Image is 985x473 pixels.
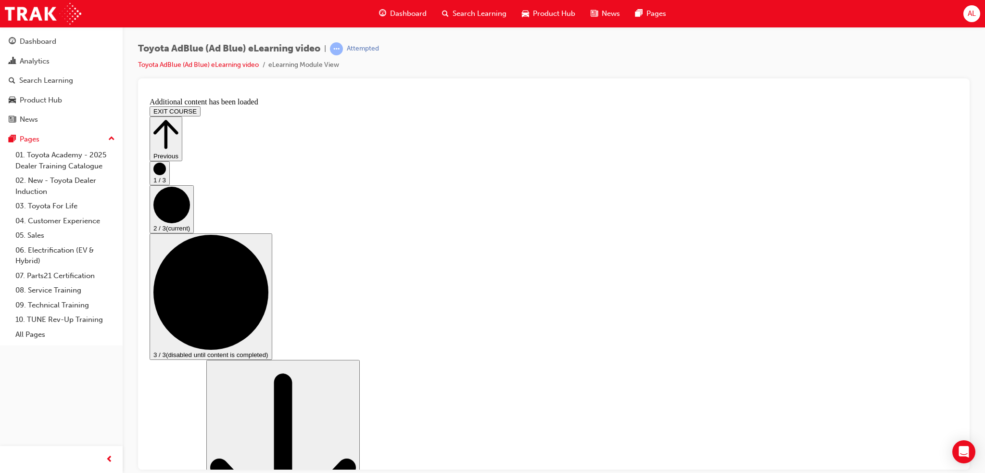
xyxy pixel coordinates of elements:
[4,130,119,148] button: Pages
[138,43,320,54] span: Toyota AdBlue (Ad Blue) eLearning video
[4,23,37,67] button: Previous
[9,115,16,124] span: news-icon
[347,44,379,53] div: Attempted
[646,8,666,19] span: Pages
[20,56,50,67] div: Analytics
[8,257,20,265] span: 3 / 3
[4,91,48,140] button: 2 / 3(current)
[434,4,514,24] a: search-iconSearch Learning
[12,327,119,342] a: All Pages
[4,23,812,472] div: Step controls
[583,4,628,24] a: news-iconNews
[9,77,15,85] span: search-icon
[514,4,583,24] a: car-iconProduct Hub
[9,135,16,144] span: pages-icon
[108,133,115,145] span: up-icon
[12,148,119,173] a: 01. Toyota Academy - 2025 Dealer Training Catalogue
[453,8,506,19] span: Search Learning
[533,8,575,19] span: Product Hub
[8,59,33,66] span: Previous
[20,36,56,47] div: Dashboard
[963,5,980,22] button: AL
[4,31,119,130] button: DashboardAnalyticsSearch LearningProduct HubNews
[9,96,16,105] span: car-icon
[379,8,386,20] span: guage-icon
[4,33,119,51] a: Dashboard
[4,111,119,128] a: News
[12,173,119,199] a: 02. New - Toyota Dealer Induction
[390,8,427,19] span: Dashboard
[8,131,20,138] span: 2 / 3
[952,440,975,463] div: Open Intercom Messenger
[20,257,123,265] span: (disabled until content is completed)
[628,4,674,24] a: pages-iconPages
[522,8,529,20] span: car-icon
[324,43,326,54] span: |
[12,243,119,268] a: 06. Electrification (EV & Hybrid)
[19,75,73,86] div: Search Learning
[12,214,119,229] a: 04. Customer Experience
[12,283,119,298] a: 08. Service Training
[12,268,119,283] a: 07. Parts21 Certification
[635,8,643,20] span: pages-icon
[9,57,16,66] span: chart-icon
[138,61,259,69] a: Toyota AdBlue (Ad Blue) eLearning video
[20,131,44,138] span: (current)
[268,60,339,71] li: eLearning Module View
[4,140,126,266] button: 3 / 3(disabled until content is completed)
[602,8,620,19] span: News
[968,8,976,19] span: AL
[442,8,449,20] span: search-icon
[4,13,55,23] button: EXIT COURSE
[8,83,20,90] span: 1 / 3
[12,298,119,313] a: 09. Technical Training
[106,454,113,466] span: prev-icon
[591,8,598,20] span: news-icon
[4,52,119,70] a: Analytics
[12,228,119,243] a: 05. Sales
[20,95,62,106] div: Product Hub
[5,3,81,25] img: Trak
[9,38,16,46] span: guage-icon
[12,199,119,214] a: 03. Toyota For Life
[12,312,119,327] a: 10. TUNE Rev-Up Training
[4,4,812,13] div: Additional content has been loaded
[20,114,38,125] div: News
[4,91,119,109] a: Product Hub
[371,4,434,24] a: guage-iconDashboard
[4,67,24,91] button: 1 / 3
[330,42,343,55] span: learningRecordVerb_ATTEMPT-icon
[4,72,119,89] a: Search Learning
[20,134,39,145] div: Pages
